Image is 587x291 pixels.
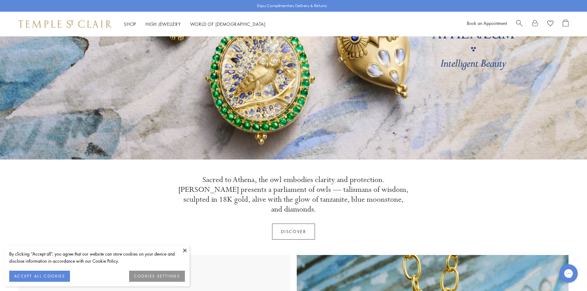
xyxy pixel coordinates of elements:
a: High JewelleryHigh Jewellery [145,21,181,27]
iframe: Gorgias live chat messenger [556,262,581,285]
a: World of [DEMOGRAPHIC_DATA]World of [DEMOGRAPHIC_DATA] [190,21,266,27]
nav: Main navigation [124,20,266,28]
div: By clicking “Accept all”, you agree that our website can store cookies on your device and disclos... [9,250,185,265]
button: ACCEPT ALL COOKIES [9,271,70,282]
p: Sacred to Athena, the owl embodies clarity and protection. [PERSON_NAME] presents a parliament of... [178,175,409,214]
button: COOKIES SETTINGS [129,271,185,282]
a: ShopShop [124,21,136,27]
a: Search [516,19,523,29]
a: Discover [272,224,315,240]
a: Book an Appointment [467,20,507,26]
a: View Wishlist [547,19,553,29]
p: Enjoy Complimentary Delivery & Returns [257,3,327,9]
img: Temple St. Clair [18,20,112,28]
a: Open Shopping Bag [563,19,569,29]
